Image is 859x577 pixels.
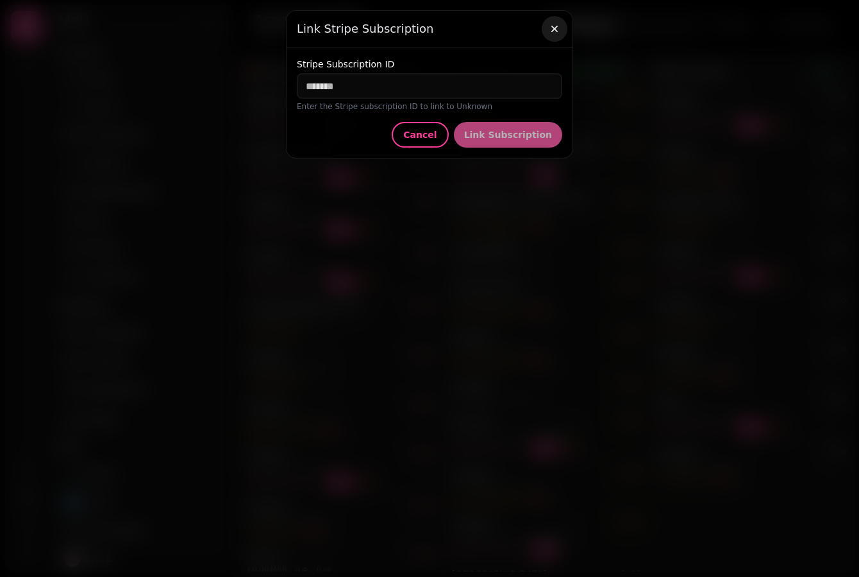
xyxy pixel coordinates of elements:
[297,21,562,37] h3: Link Stripe Subscription
[392,122,448,148] button: Cancel
[454,122,562,148] button: Link Subscription
[464,130,552,139] span: Link Subscription
[297,101,562,112] p: Enter the Stripe subscription ID to link to Unknown
[297,58,562,71] label: Stripe Subscription ID
[403,130,437,139] span: Cancel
